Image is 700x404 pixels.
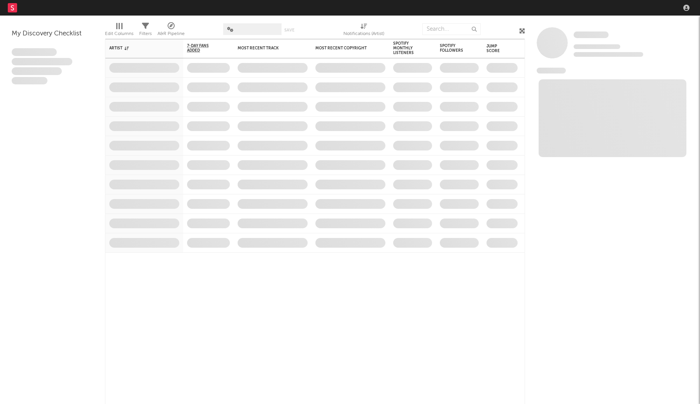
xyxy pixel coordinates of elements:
span: Tracking Since: [DATE] [574,44,620,49]
div: A&R Pipeline [157,29,185,38]
div: Most Recent Track [238,46,296,51]
div: Jump Score [486,44,506,53]
div: Notifications (Artist) [343,29,384,38]
span: Praesent ac interdum [12,67,62,75]
div: Filters [139,29,152,38]
div: Filters [139,19,152,42]
button: Save [284,28,294,32]
span: Lorem ipsum dolor [12,48,57,56]
span: News Feed [537,68,566,73]
span: 0 fans last week [574,52,643,57]
span: Aliquam viverra [12,77,47,85]
div: Artist [109,46,168,51]
div: Edit Columns [105,29,133,38]
div: Edit Columns [105,19,133,42]
div: Most Recent Copyright [315,46,374,51]
span: 7-Day Fans Added [187,44,218,53]
a: Some Artist [574,31,609,39]
div: A&R Pipeline [157,19,185,42]
span: Some Artist [574,31,609,38]
div: My Discovery Checklist [12,29,93,38]
div: Spotify Followers [440,44,467,53]
input: Search... [422,23,481,35]
span: Integer aliquet in purus et [12,58,72,66]
div: Spotify Monthly Listeners [393,41,420,55]
div: Notifications (Artist) [343,19,384,42]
